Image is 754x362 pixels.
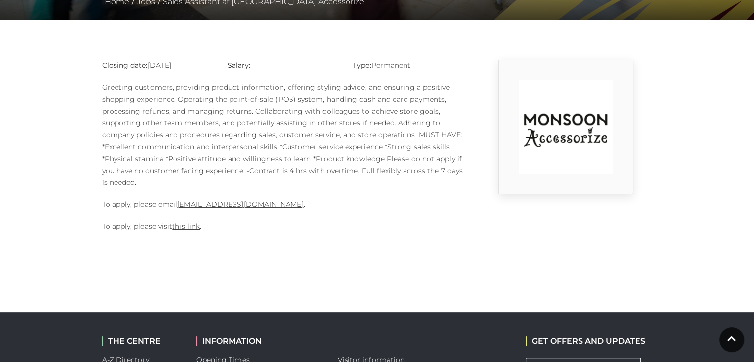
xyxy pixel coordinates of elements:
[177,200,303,209] a: [EMAIL_ADDRESS][DOMAIN_NAME]
[172,222,200,231] a: this link
[102,336,181,346] h2: THE CENTRE
[102,60,213,71] p: [DATE]
[102,81,464,188] p: Greeting customers, providing product information, offering styling advice, and ensuring a positi...
[353,61,371,70] strong: Type:
[519,80,613,174] img: rtuC_1630740947_no1Y.jpg
[196,336,323,346] h2: INFORMATION
[353,60,464,71] p: Permanent
[526,336,645,346] h2: GET OFFERS AND UPDATES
[102,220,464,232] p: To apply, please visit .
[228,61,251,70] strong: Salary:
[102,61,148,70] strong: Closing date:
[102,198,464,210] p: To apply, please email .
